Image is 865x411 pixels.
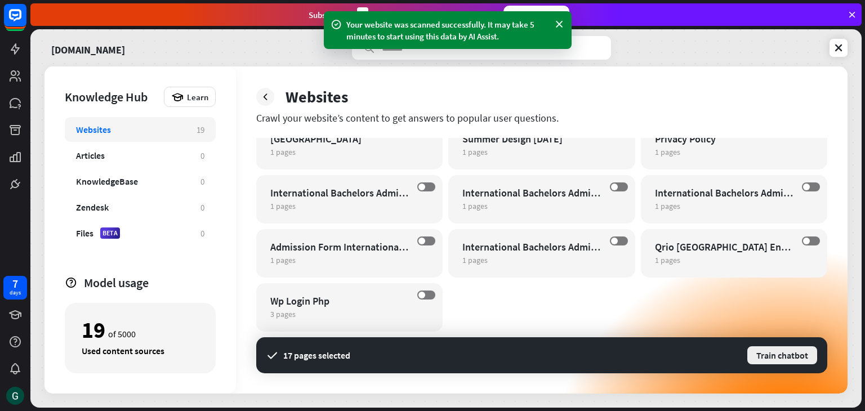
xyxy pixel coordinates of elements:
[357,7,368,23] div: 3
[12,279,18,289] div: 7
[346,19,549,42] div: Your website was scanned successfully. It may take 5 minutes to start using this data by AI Assist.
[309,7,494,23] div: Subscribe in days to get your first month for $1
[503,6,569,24] div: Subscribe now
[9,5,43,38] button: Open LiveChat chat widget
[10,289,21,297] div: days
[3,276,27,300] a: 7 days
